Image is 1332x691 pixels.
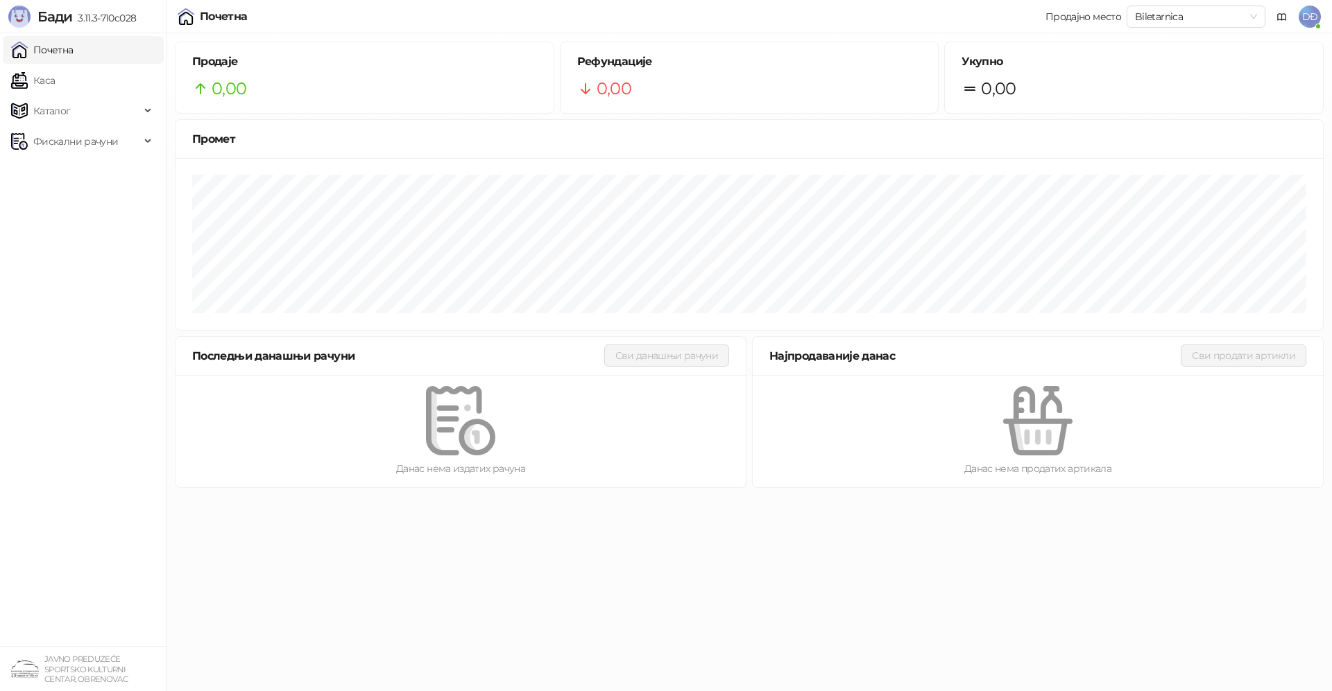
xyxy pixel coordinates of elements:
div: Најпродаваније данас [769,347,1181,365]
div: Продајно место [1045,12,1121,21]
div: Почетна [200,11,248,22]
div: Последњи данашњи рачуни [192,347,604,365]
span: 0,00 [597,76,631,102]
h5: Укупно [962,53,1306,70]
span: Фискални рачуни [33,128,118,155]
a: Почетна [11,36,74,64]
span: 3.11.3-710c028 [72,12,136,24]
small: JAVNO PREDUZEĆE SPORTSKO KULTURNI CENTAR, OBRENOVAC [44,654,128,684]
h5: Продаје [192,53,537,70]
button: Сви продати артикли [1181,344,1306,367]
span: 0,00 [212,76,246,102]
a: Каса [11,67,55,94]
span: 0,00 [981,76,1016,102]
div: Промет [192,130,1306,148]
span: DĐ [1299,6,1321,28]
img: Logo [8,6,31,28]
div: Данас нема продатих артикала [775,461,1301,476]
h5: Рефундације [577,53,922,70]
span: Biletarnica [1135,6,1257,27]
span: Каталог [33,97,71,125]
a: Документација [1271,6,1293,28]
button: Сви данашњи рачуни [604,344,729,367]
img: 64x64-companyLogo-4a28e1f8-f217-46d7-badd-69a834a81aaf.png [11,655,39,683]
div: Данас нема издатих рачуна [198,461,724,476]
span: Бади [37,8,72,25]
